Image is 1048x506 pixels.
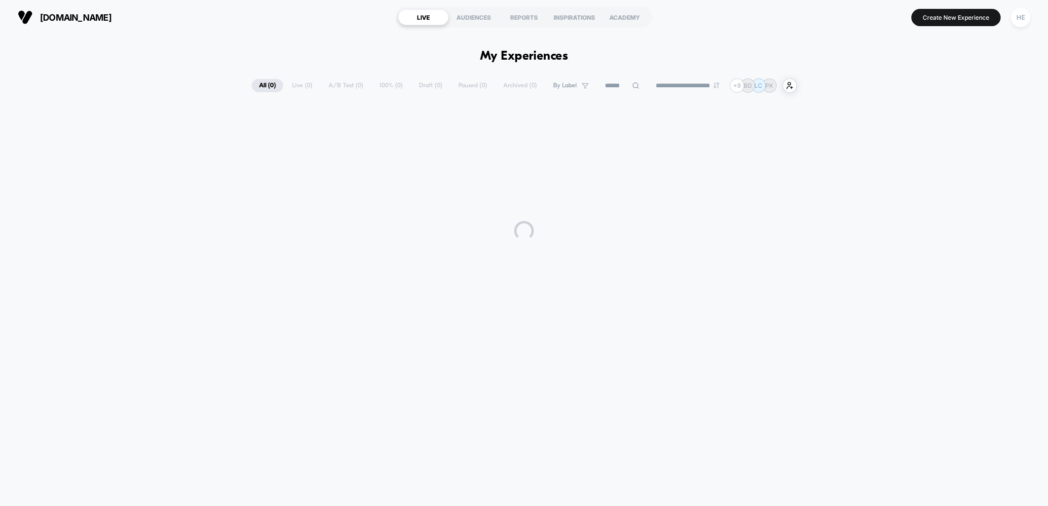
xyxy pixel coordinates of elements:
p: BD [744,82,752,89]
img: Visually logo [18,10,33,25]
button: Create New Experience [911,9,1001,26]
img: end [713,82,719,88]
div: AUDIENCES [449,9,499,25]
div: LIVE [398,9,449,25]
button: [DOMAIN_NAME] [15,9,114,25]
span: All ( 0 ) [252,79,283,92]
div: HE [1011,8,1030,27]
div: + 9 [730,78,744,93]
span: By Label [553,82,577,89]
div: ACADEMY [599,9,650,25]
button: HE [1008,7,1033,28]
p: LC [754,82,762,89]
h1: My Experiences [480,49,568,64]
span: [DOMAIN_NAME] [40,12,112,23]
p: PK [765,82,773,89]
div: INSPIRATIONS [549,9,599,25]
div: REPORTS [499,9,549,25]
